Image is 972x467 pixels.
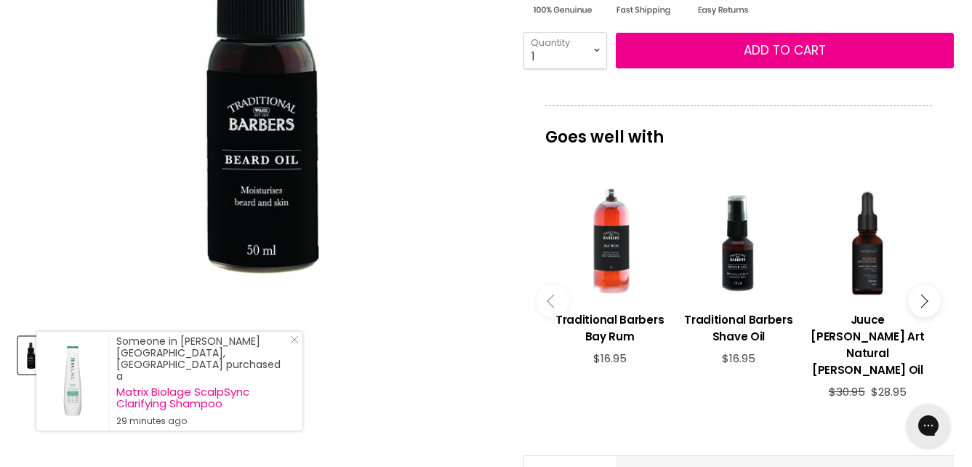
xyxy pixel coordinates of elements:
h3: Juuce [PERSON_NAME] Art Natural [PERSON_NAME] Oil [811,311,925,378]
svg: Close Icon [290,335,299,344]
h3: Traditional Barbers Bay Rum [553,311,667,345]
div: Someone in [PERSON_NAME][GEOGRAPHIC_DATA], [GEOGRAPHIC_DATA] purchased a [116,335,288,427]
select: Quantity [523,32,607,68]
h3: Traditional Barbers Shave Oil [681,311,795,345]
img: Traditional Barbers Beard Oil [20,338,42,372]
a: View product:Traditional Barbers Bay Rum [553,300,667,352]
iframe: Gorgias live chat messenger [899,399,957,452]
small: 29 minutes ago [116,415,288,427]
a: View product:Traditional Barbers Shave Oil [681,300,795,352]
a: View product:Juuce Barber Art Natural Beard Oil [811,300,925,386]
p: Goes well with [545,105,932,153]
a: Matrix Biolage ScalpSync Clarifying Shampoo [116,386,288,410]
a: Close Notification [284,335,299,350]
span: $16.95 [722,351,755,366]
a: Visit product page [36,332,109,431]
div: Product thumbnails [16,332,502,374]
span: $28.95 [871,384,907,399]
span: $16.95 [593,351,627,366]
span: $30.95 [829,384,865,399]
button: Traditional Barbers Beard Oil [18,337,44,374]
button: Add to cart [616,33,954,69]
span: Add to cart [744,41,826,59]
